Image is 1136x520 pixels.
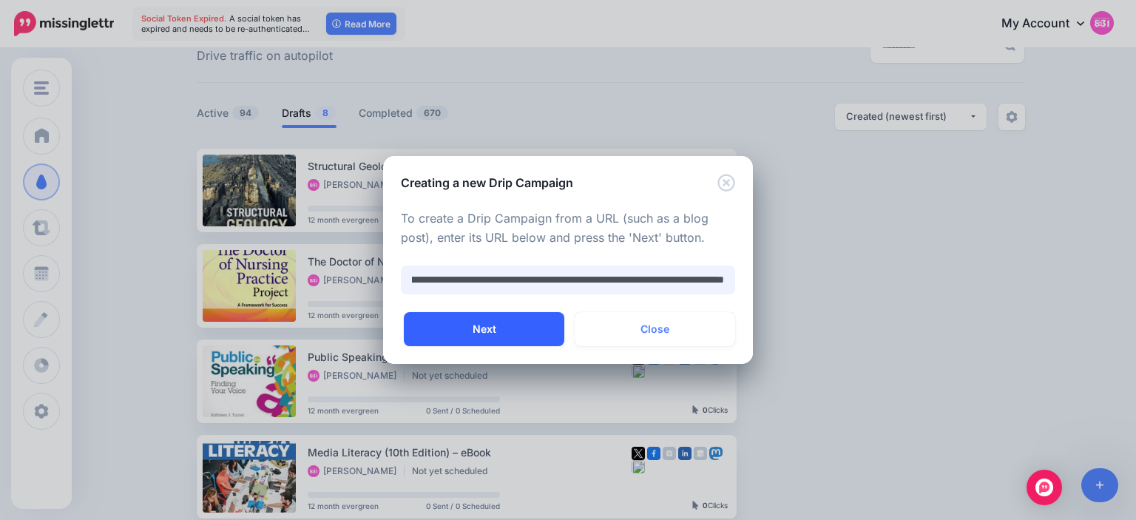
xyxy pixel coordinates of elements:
button: Close [575,312,735,346]
button: Next [404,312,564,346]
h5: Creating a new Drip Campaign [401,174,573,192]
div: Open Intercom Messenger [1027,470,1062,505]
p: To create a Drip Campaign from a URL (such as a blog post), enter its URL below and press the 'Ne... [401,209,735,248]
button: Close [717,174,735,192]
